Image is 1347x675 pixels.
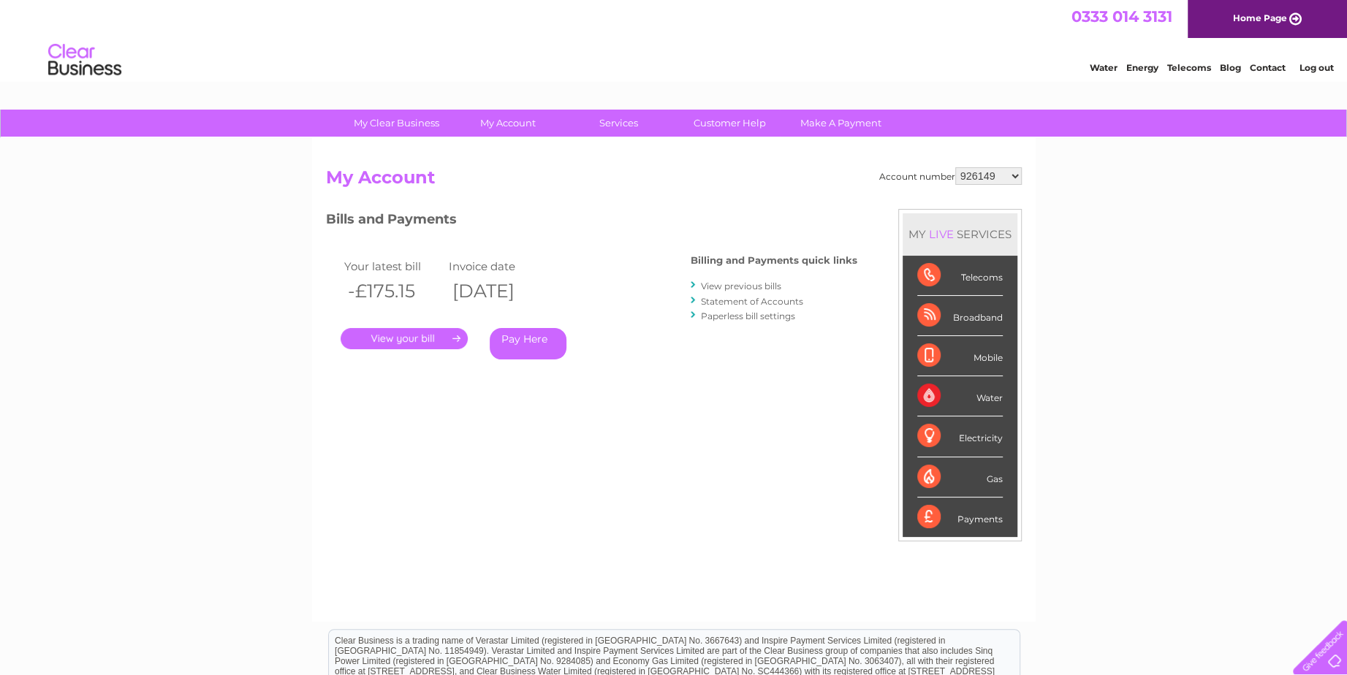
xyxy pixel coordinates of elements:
[336,110,457,137] a: My Clear Business
[341,276,446,306] th: -£175.15
[917,336,1003,376] div: Mobile
[701,310,795,321] a: Paperless bill settings
[326,167,1022,195] h2: My Account
[917,497,1003,537] div: Payments
[445,256,550,276] td: Invoice date
[917,256,1003,296] div: Telecoms
[1090,62,1118,73] a: Water
[701,281,781,291] a: View previous bills
[917,416,1003,457] div: Electricity
[329,8,1020,71] div: Clear Business is a trading name of Verastar Limited (registered in [GEOGRAPHIC_DATA] No. 3667643...
[1299,62,1333,73] a: Log out
[926,227,957,241] div: LIVE
[669,110,790,137] a: Customer Help
[341,328,468,349] a: .
[48,38,122,83] img: logo.png
[490,328,566,359] a: Pay Here
[445,276,550,306] th: [DATE]
[917,457,1003,497] div: Gas
[879,167,1022,185] div: Account number
[1250,62,1286,73] a: Contact
[917,296,1003,336] div: Broadband
[1071,7,1172,26] a: 0333 014 3131
[701,296,803,307] a: Statement of Accounts
[1126,62,1158,73] a: Energy
[558,110,679,137] a: Services
[903,213,1017,255] div: MY SERVICES
[341,256,446,276] td: Your latest bill
[781,110,901,137] a: Make A Payment
[917,376,1003,416] div: Water
[691,255,857,266] h4: Billing and Payments quick links
[447,110,568,137] a: My Account
[1220,62,1241,73] a: Blog
[1167,62,1211,73] a: Telecoms
[326,209,857,234] h3: Bills and Payments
